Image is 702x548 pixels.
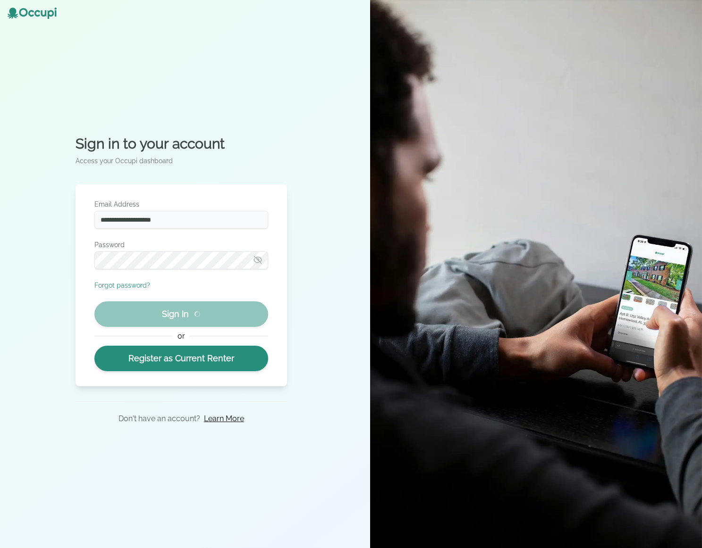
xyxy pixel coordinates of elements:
button: Forgot password? [94,281,150,290]
label: Email Address [94,199,268,209]
p: Don't have an account? [118,413,200,424]
a: Learn More [204,413,244,424]
h2: Sign in to your account [76,135,287,152]
label: Password [94,240,268,249]
span: or [173,331,189,342]
p: Access your Occupi dashboard [76,156,287,166]
a: Register as Current Renter [94,346,268,371]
